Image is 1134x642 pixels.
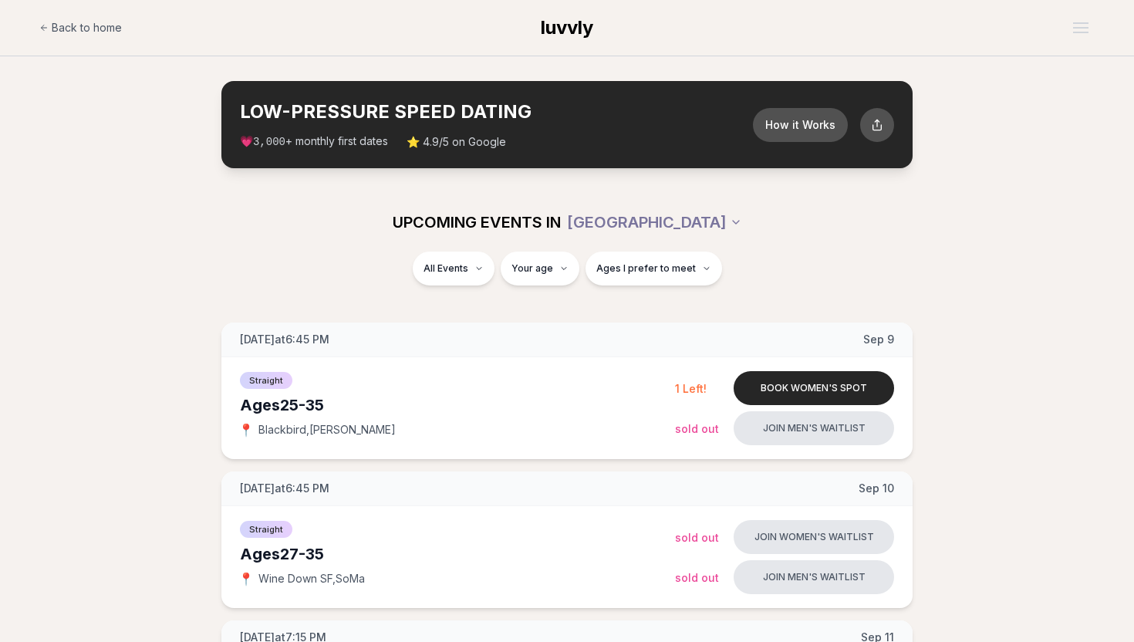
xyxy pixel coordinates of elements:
button: Join women's waitlist [734,520,894,554]
span: 1 Left! [675,382,707,395]
div: Ages 25-35 [240,394,675,416]
span: Straight [240,372,292,389]
span: 3,000 [253,136,285,148]
span: Blackbird , [PERSON_NAME] [258,422,396,438]
span: All Events [424,262,468,275]
button: How it Works [753,108,848,142]
span: 📍 [240,424,252,436]
span: Sold Out [675,422,719,435]
span: Sep 9 [863,332,894,347]
span: 💗 + monthly first dates [240,133,388,150]
a: Back to home [39,12,122,43]
span: 📍 [240,573,252,585]
a: luvvly [541,15,593,40]
span: luvvly [541,16,593,39]
span: Sold Out [675,531,719,544]
button: Open menu [1067,16,1095,39]
span: [DATE] at 6:45 PM [240,481,329,496]
button: [GEOGRAPHIC_DATA] [567,205,742,239]
span: Ages I prefer to meet [596,262,696,275]
button: Join men's waitlist [734,411,894,445]
span: Sold Out [675,571,719,584]
span: UPCOMING EVENTS IN [393,211,561,233]
div: Ages 27-35 [240,543,675,565]
button: Your age [501,252,579,286]
h2: LOW-PRESSURE SPEED DATING [240,100,753,124]
button: Book women's spot [734,371,894,405]
button: All Events [413,252,494,286]
span: Back to home [52,20,122,35]
button: Ages I prefer to meet [586,252,722,286]
button: Join men's waitlist [734,560,894,594]
span: Straight [240,521,292,538]
span: Sep 10 [859,481,894,496]
span: ⭐ 4.9/5 on Google [407,134,506,150]
span: Wine Down SF , SoMa [258,571,365,586]
span: Your age [511,262,553,275]
span: [DATE] at 6:45 PM [240,332,329,347]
